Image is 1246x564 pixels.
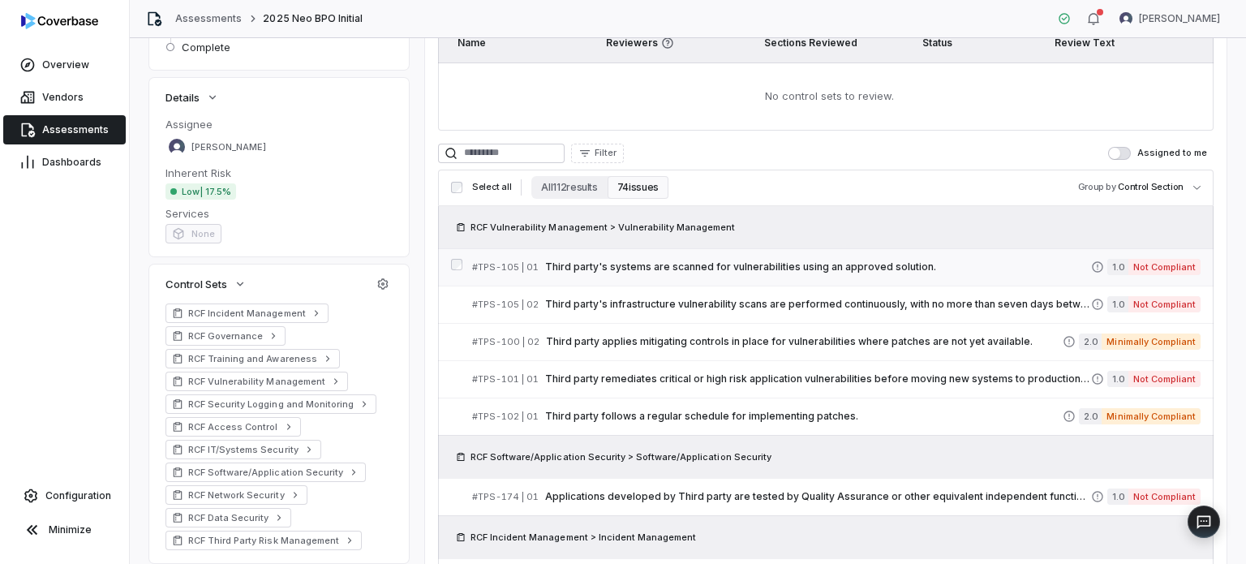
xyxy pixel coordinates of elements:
span: RCF Governance [188,329,263,342]
button: Assigned to me [1108,147,1131,160]
span: [PERSON_NAME] [1139,12,1220,25]
input: Select all [451,182,462,193]
span: 2025 Neo BPO Initial [263,12,363,25]
span: # TPS-101 | 01 [472,373,539,385]
img: logo-D7KZi-bG.svg [21,13,98,29]
span: 1.0 [1107,259,1128,275]
span: Overview [42,58,89,71]
span: RCF Software/Application Security > Software/Application Security [470,450,771,463]
span: Not Compliant [1128,296,1201,312]
dt: Services [165,206,393,221]
span: # TPS-105 | 02 [472,299,539,311]
span: Third party's infrastructure vulnerability scans are performed continuously, with no more than se... [545,298,1091,311]
span: Third party follows a regular schedule for implementing patches. [545,410,1063,423]
span: Not Compliant [1128,489,1201,505]
button: Filter [571,144,624,163]
span: Minimally Compliant [1102,408,1201,424]
button: 74 issues [608,176,668,199]
a: RCF Network Security [165,485,307,505]
span: RCF Vulnerability Management > Vulnerability Management [470,221,736,234]
a: #TPS-101 | 01Third party remediates critical or high risk application vulnerabilities before movi... [472,361,1201,398]
a: RCF IT/Systems Security [165,440,321,459]
a: RCF Incident Management [165,304,329,323]
a: RCF Access Control [165,417,301,437]
span: Complete [182,40,230,54]
a: #TPS-100 | 02Third party applies mitigating controls in place for vulnerabilities where patches a... [472,324,1201,360]
span: RCF Training and Awareness [188,352,317,365]
span: RCF Network Security [188,489,285,502]
span: Reviewers [606,37,745,50]
span: Control Sets [165,277,227,291]
span: 1.0 [1107,296,1128,312]
span: Details [165,90,200,105]
span: Minimally Compliant [1102,334,1201,350]
button: All 112 results [531,176,607,199]
button: Control Sets [161,269,251,299]
a: RCF Data Security [165,508,291,527]
span: 2.0 [1079,334,1102,350]
span: RCF Vulnerability Management [188,375,325,388]
span: Low | 17.5% [165,183,236,200]
span: RCF Security Logging and Monitoring [188,398,354,411]
span: RCF Data Security [188,511,269,524]
button: Minimize [6,514,122,546]
label: Assigned to me [1108,147,1207,160]
a: #TPS-174 | 01Applications developed by Third party are tested by Quality Assurance or other equiv... [472,479,1201,515]
span: Configuration [45,489,111,502]
span: Third party remediates critical or high risk application vulnerabilities before moving new system... [545,372,1091,385]
img: Felipe Bertho avatar [169,139,185,155]
span: 2.0 [1079,408,1102,424]
a: #TPS-105 | 01Third party's systems are scanned for vulnerabilities using an approved solution.1.0... [472,249,1201,286]
a: Configuration [6,481,122,510]
span: RCF Access Control [188,420,278,433]
a: RCF Governance [165,326,286,346]
span: # TPS-102 | 01 [472,411,539,423]
span: Not Compliant [1128,371,1201,387]
span: # TPS-100 | 02 [472,336,539,348]
span: Third party's systems are scanned for vulnerabilities using an approved solution. [545,260,1091,273]
span: Group by [1078,181,1116,192]
img: Felipe Bertho avatar [1119,12,1132,25]
span: Third party applies mitigating controls in place for vulnerabilities where patches are not yet av... [546,335,1063,348]
a: #TPS-102 | 01Third party follows a regular schedule for implementing patches.2.0Minimally Compliant [472,398,1201,435]
button: Details [161,83,224,112]
span: Review Text [1055,37,1115,49]
a: Assessments [175,12,242,25]
span: 1.0 [1107,371,1128,387]
a: Vendors [3,83,126,112]
span: RCF Incident Management > Incident Management [470,531,696,544]
span: Assessments [42,123,109,136]
span: Not Compliant [1128,259,1201,275]
a: Dashboards [3,148,126,177]
span: [PERSON_NAME] [191,141,266,153]
span: Status [922,37,952,49]
a: RCF Security Logging and Monitoring [165,394,376,414]
a: RCF Third Party Risk Management [165,531,362,550]
span: RCF Third Party Risk Management [188,534,339,547]
button: Felipe Bertho avatar[PERSON_NAME] [1110,6,1230,31]
span: Minimize [49,523,92,536]
span: Vendors [42,91,84,104]
a: RCF Vulnerability Management [165,372,348,391]
span: RCF Software/Application Security [188,466,343,479]
td: No control sets to review. [438,62,1214,131]
dt: Assignee [165,117,393,131]
span: Applications developed by Third party are tested by Quality Assurance or other equivalent indepen... [545,490,1091,503]
span: # TPS-105 | 01 [472,261,539,273]
a: Overview [3,50,126,80]
a: #TPS-105 | 02Third party's infrastructure vulnerability scans are performed continuously, with no... [472,286,1201,323]
span: 1.0 [1107,489,1128,505]
span: Filter [595,147,617,159]
dt: Inherent Risk [165,166,393,180]
span: Select all [472,181,511,193]
a: RCF Training and Awareness [165,349,340,368]
a: RCF Software/Application Security [165,463,366,482]
span: RCF IT/Systems Security [188,443,299,456]
span: Dashboards [42,156,101,169]
span: Name [458,37,486,49]
a: Assessments [3,115,126,144]
span: Sections Reviewed [764,37,857,49]
span: # TPS-174 | 01 [472,491,539,503]
span: RCF Incident Management [188,307,306,320]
